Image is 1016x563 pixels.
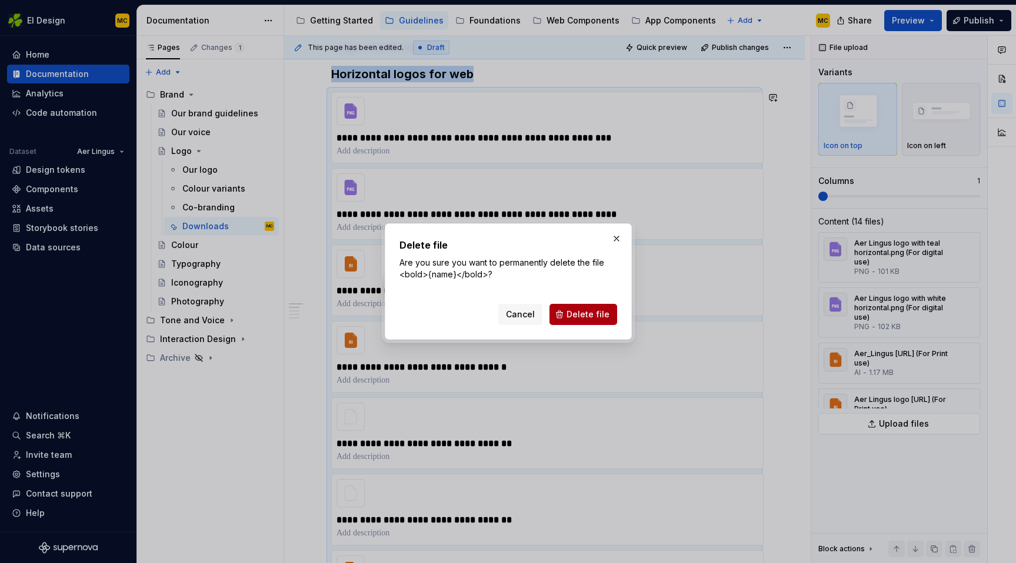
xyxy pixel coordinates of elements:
button: Delete file [549,304,617,325]
p: Are you sure you want to permanently delete the file <bold>{name}</bold>? [399,257,617,280]
button: Cancel [498,304,542,325]
span: Delete file [567,309,609,320]
span: Cancel [506,309,535,320]
h2: Delete file [399,238,617,252]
